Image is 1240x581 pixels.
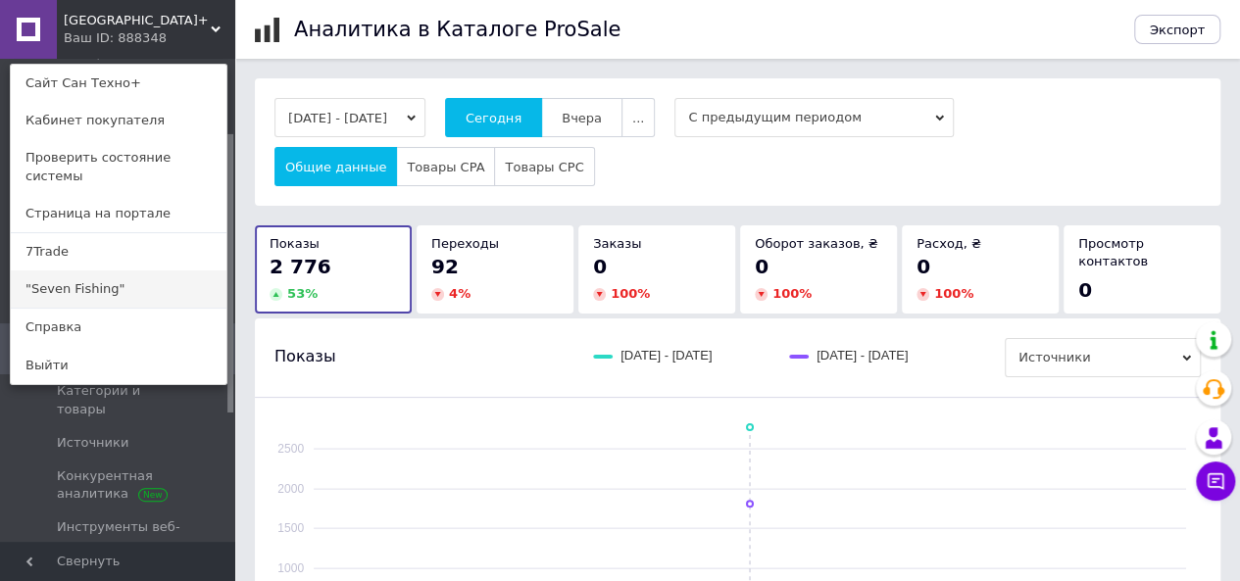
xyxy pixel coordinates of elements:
[270,255,331,278] span: 2 776
[621,98,655,137] button: ...
[57,382,181,417] span: Категории и товары
[1150,23,1205,37] span: Экспорт
[611,286,650,301] span: 100 %
[445,98,542,137] button: Сегодня
[505,160,583,174] span: Товары CPC
[917,255,930,278] span: 0
[277,482,304,496] text: 2000
[11,270,226,308] a: "Seven Fishing"
[57,518,181,554] span: Инструменты веб-аналитики
[1196,461,1235,501] button: Чат с покупателем
[64,12,211,29] span: Сан Техно+
[1005,338,1201,377] span: Источники
[632,111,644,125] span: ...
[917,236,981,251] span: Расход, ₴
[674,98,954,137] span: С предыдущим периодом
[11,102,226,139] a: Кабинет покупателя
[755,255,769,278] span: 0
[1078,236,1148,268] span: Просмотр контактов
[407,160,484,174] span: Товары CPA
[277,521,304,535] text: 1500
[1078,278,1092,302] span: 0
[294,18,620,41] h1: Аналитика в Каталоге ProSale
[431,236,499,251] span: Переходы
[274,98,425,137] button: [DATE] - [DATE]
[541,98,622,137] button: Вчера
[396,147,495,186] button: Товары CPA
[772,286,812,301] span: 100 %
[57,434,128,452] span: Источники
[593,236,641,251] span: Заказы
[285,160,386,174] span: Общие данные
[11,309,226,346] a: Справка
[287,286,318,301] span: 53 %
[64,29,146,47] div: Ваш ID: 888348
[1134,15,1220,44] button: Экспорт
[11,195,226,232] a: Страница на портале
[277,442,304,456] text: 2500
[449,286,471,301] span: 4 %
[466,111,521,125] span: Сегодня
[11,139,226,194] a: Проверить состояние системы
[934,286,973,301] span: 100 %
[274,346,335,367] span: Показы
[593,255,607,278] span: 0
[274,147,397,186] button: Общие данные
[562,111,602,125] span: Вчера
[431,255,459,278] span: 92
[11,233,226,270] a: 7Trade
[11,65,226,102] a: Сайт Сан Техно+
[57,467,181,503] span: Конкурентная аналитика
[755,236,878,251] span: Оборот заказов, ₴
[494,147,594,186] button: Товары CPC
[277,561,304,575] text: 1000
[270,236,320,251] span: Показы
[11,347,226,384] a: Выйти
